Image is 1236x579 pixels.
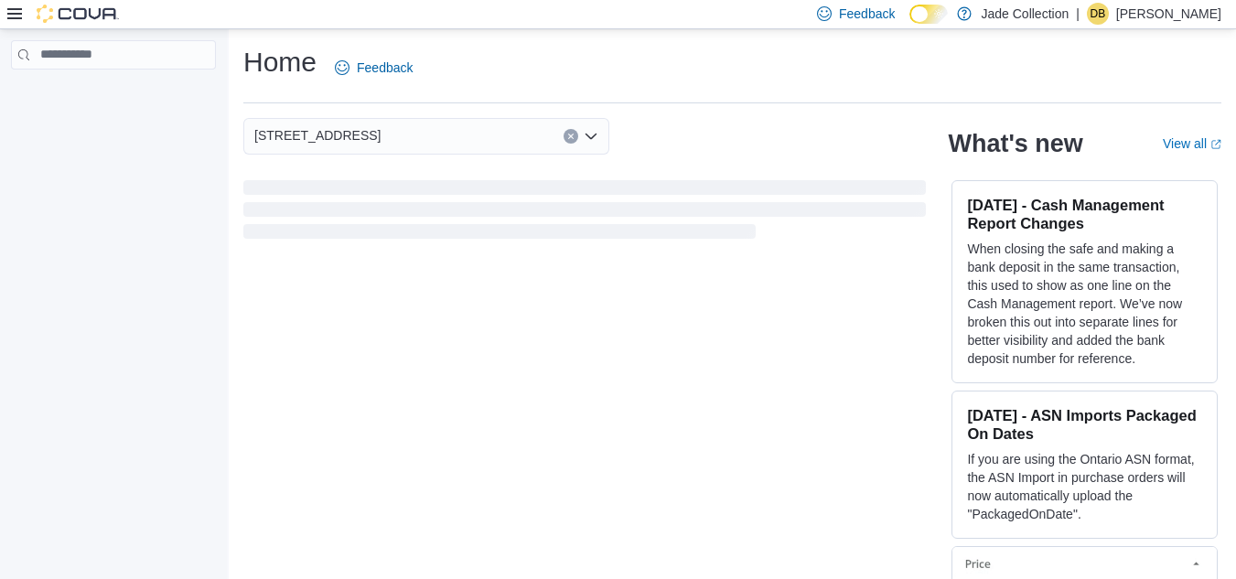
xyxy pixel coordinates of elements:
[909,24,910,25] span: Dark Mode
[909,5,948,24] input: Dark Mode
[967,196,1202,232] h3: [DATE] - Cash Management Report Changes
[11,73,216,117] nav: Complex example
[1091,3,1106,25] span: DB
[564,129,578,144] button: Clear input
[1076,3,1080,25] p: |
[967,240,1202,368] p: When closing the safe and making a bank deposit in the same transaction, this used to show as one...
[37,5,119,23] img: Cova
[1163,136,1221,151] a: View allExternal link
[1116,3,1221,25] p: [PERSON_NAME]
[967,450,1202,523] p: If you are using the Ontario ASN format, the ASN Import in purchase orders will now automatically...
[328,49,420,86] a: Feedback
[243,184,926,242] span: Loading
[839,5,895,23] span: Feedback
[1210,139,1221,150] svg: External link
[584,129,598,144] button: Open list of options
[243,44,317,80] h1: Home
[967,406,1202,443] h3: [DATE] - ASN Imports Packaged On Dates
[948,129,1082,158] h2: What's new
[254,124,381,146] span: [STREET_ADDRESS]
[981,3,1069,25] p: Jade Collection
[357,59,413,77] span: Feedback
[1087,3,1109,25] div: Destinee Borton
